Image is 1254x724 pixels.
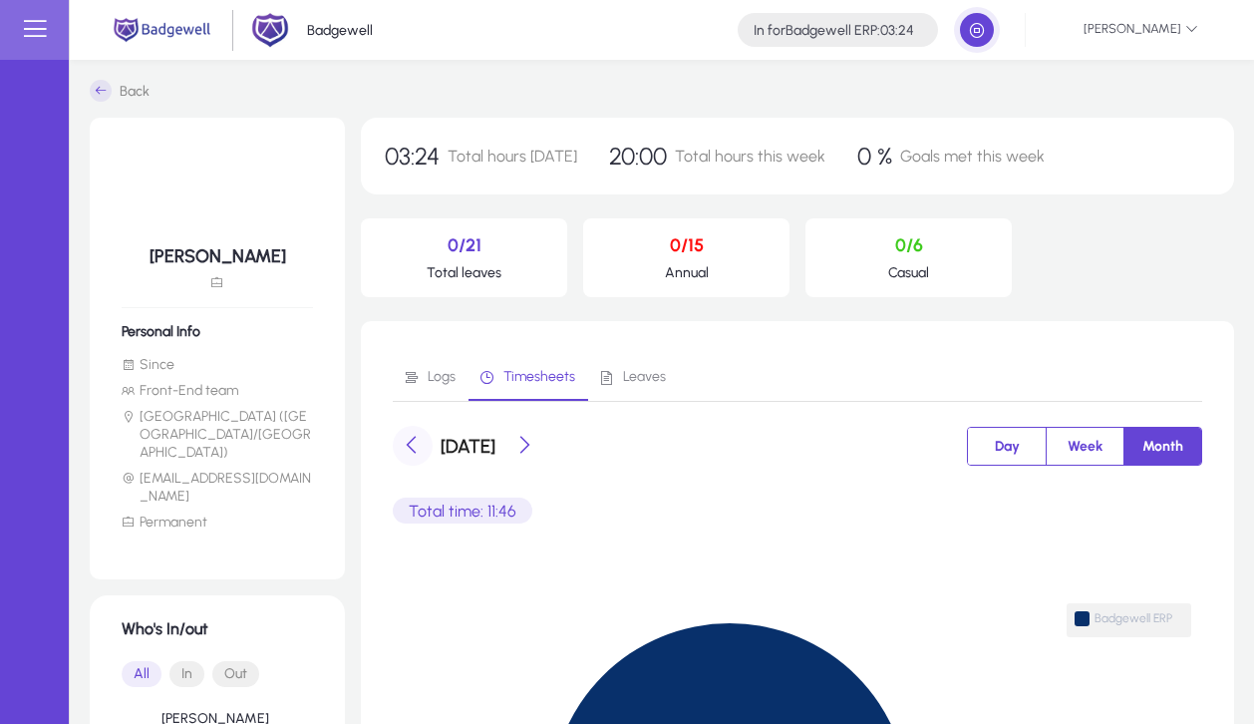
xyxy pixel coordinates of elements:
img: main.png [110,16,214,44]
span: 03:24 [880,22,914,39]
span: 0 % [857,142,892,171]
button: Month [1124,428,1201,465]
mat-button-toggle-group: Font Style [122,654,313,694]
li: [GEOGRAPHIC_DATA] ([GEOGRAPHIC_DATA]/[GEOGRAPHIC_DATA]) [122,408,313,462]
img: 2.png [251,11,289,49]
li: Front-End team [122,382,313,400]
button: Day [968,428,1046,465]
h1: Who's In/out [122,619,313,638]
a: Timesheets [469,353,588,401]
li: Permanent [122,514,313,532]
p: Casual [821,264,996,281]
span: Badgewell ERP [1075,612,1183,630]
span: 03:24 [385,142,440,171]
p: Badgewell [307,22,373,39]
p: Total leaves [377,264,551,281]
span: Total hours this week [675,147,825,166]
span: : [877,22,880,39]
button: Out [212,661,259,687]
span: Total hours [DATE] [448,147,577,166]
a: Leaves [588,353,679,401]
a: Logs [393,353,469,401]
span: In for [754,22,785,39]
p: 0/6 [821,234,996,256]
a: Back [90,80,150,102]
h6: Personal Info [122,323,313,340]
span: 20:00 [609,142,667,171]
li: Since [122,356,313,374]
p: Annual [599,264,774,281]
span: Week [1056,428,1114,465]
p: 0/21 [377,234,551,256]
button: Week [1047,428,1123,465]
span: Day [983,428,1032,465]
span: Timesheets [503,370,575,384]
p: Total time: 11:46 [393,498,532,524]
span: Logs [428,370,456,384]
img: 39.jpeg [1042,13,1076,47]
span: Badgewell ERP [1095,611,1183,626]
li: [EMAIL_ADDRESS][DOMAIN_NAME] [122,470,313,506]
h3: [DATE] [441,435,495,458]
p: 0/15 [599,234,774,256]
button: All [122,661,161,687]
h5: [PERSON_NAME] [122,245,313,267]
button: [PERSON_NAME] [1026,12,1214,48]
button: In [169,661,204,687]
span: [PERSON_NAME] [1042,13,1198,47]
img: 39.jpeg [177,150,257,229]
span: Month [1130,428,1195,465]
h4: Badgewell ERP [754,22,914,39]
span: Leaves [623,370,666,384]
span: Goals met this week [900,147,1045,166]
